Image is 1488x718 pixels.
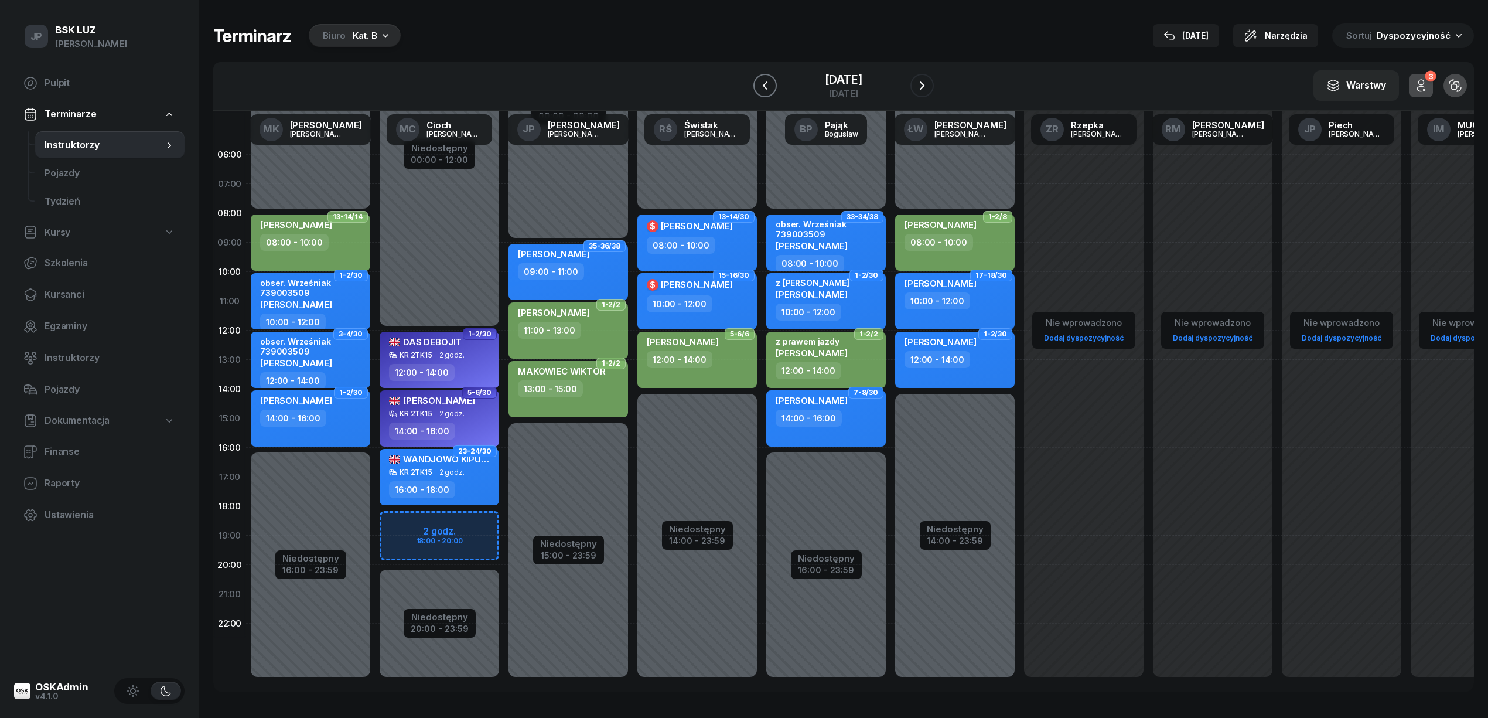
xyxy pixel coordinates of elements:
a: Kursy [14,219,185,246]
div: 14:00 - 16:00 [389,423,455,440]
span: [PERSON_NAME] [260,299,332,310]
span: 13-14/30 [718,216,749,218]
span: Tydzień [45,194,175,209]
span: 1-2/30 [468,333,492,335]
button: BiuroKat. B [305,24,401,47]
button: Nie wprowadzonoDodaj dyspozycyjność [1297,313,1386,348]
div: OSKAdmin [35,682,88,692]
a: ŁW[PERSON_NAME][PERSON_NAME] [895,114,1016,145]
div: Niedostępny [798,554,855,563]
span: Pulpit [45,76,175,91]
div: [PERSON_NAME] [934,130,991,138]
div: 16:00 - 18:00 [389,481,455,498]
span: 1-2/30 [855,274,878,277]
span: 2 godz. [439,410,465,418]
div: 20:00 [213,550,246,580]
div: 12:00 - 14:00 [260,372,326,389]
div: Warstwy [1326,78,1386,93]
div: 11:00 - 13:00 [518,322,581,339]
button: Niedostępny20:00 - 23:59 [411,610,469,636]
div: [PERSON_NAME] [684,130,740,138]
span: 23-24/30 [458,450,492,452]
a: RŚŚwistak[PERSON_NAME] [644,114,750,145]
span: 13-14/14 [333,216,363,218]
span: JP [30,32,43,42]
div: 15:00 [213,404,246,433]
span: 1-2/2 [602,362,620,365]
a: JPPiech[PERSON_NAME] [1289,114,1394,145]
div: [PERSON_NAME] [55,36,127,52]
div: Niedostępny [669,525,726,533]
span: 2 godz. [439,351,465,359]
div: 16:00 - 23:59 [798,563,855,575]
span: 35-36/38 [589,245,620,247]
span: Ustawienia [45,508,175,523]
div: Nie wprowadzono [1168,315,1257,331]
span: WANDJOWO KIPULU [389,454,493,465]
div: 13:00 - 15:00 [518,380,583,397]
div: 13:00 [213,345,246,375]
span: DAS DEBOJIT [389,336,462,348]
span: 33-34/38 [847,216,878,218]
div: v4.1.0 [35,692,88,700]
div: 07:00 [213,169,246,199]
div: 18:00 [213,492,246,521]
span: 1-2/30 [339,392,363,394]
span: 1-2/30 [984,333,1007,335]
div: 10:00 - 12:00 [776,304,841,321]
a: Raporty [14,469,185,498]
div: 14:00 - 23:59 [927,533,984,546]
button: 3 [1409,74,1433,97]
a: Ustawienia [14,501,185,529]
div: Piech [1329,121,1385,130]
span: Szkolenia [45,256,175,271]
div: [DATE] [1163,29,1209,43]
div: Biuro [323,29,346,43]
span: Finanse [45,444,175,460]
div: 08:00 - 10:00 [647,237,715,254]
div: Niedostępny [927,525,984,533]
div: 10:00 - 12:00 [260,314,326,331]
span: [PERSON_NAME] [776,240,848,251]
div: 14:00 [213,375,246,404]
div: z prawem jazdy [776,336,848,346]
button: Narzędzia [1233,24,1318,47]
span: Raporty [45,476,175,491]
span: Dyspozycyjność [1377,30,1451,41]
a: Instruktorzy [35,131,185,159]
div: [PERSON_NAME] [548,130,604,138]
span: [PERSON_NAME] [661,220,733,232]
span: [PERSON_NAME] [647,336,719,348]
button: Niedostępny16:00 - 23:59 [798,552,855,577]
button: Niedostępny14:00 - 23:59 [927,522,984,548]
span: 2 godz. [439,468,465,477]
div: 00:00 - 12:00 [411,152,468,165]
span: Pojazdy [45,382,175,397]
span: [PERSON_NAME] [776,395,848,406]
span: 17-18/30 [975,274,1007,277]
div: 12:00 - 14:00 [647,351,712,368]
div: 10:00 [213,257,246,287]
div: Świstak [684,121,740,130]
a: MK[PERSON_NAME][PERSON_NAME] [250,114,371,145]
span: [PERSON_NAME] [905,219,977,230]
button: Niedostępny00:00 - 12:00 [411,141,468,167]
div: [PERSON_NAME] [1329,130,1385,138]
div: [DATE] [825,89,862,98]
div: [PERSON_NAME] [934,121,1006,130]
span: Narzędzia [1265,29,1308,43]
div: 12:00 - 14:00 [776,362,841,379]
a: RM[PERSON_NAME][PERSON_NAME] [1152,114,1274,145]
div: 15:00 - 23:59 [540,548,597,560]
div: BSK LUZ [55,25,127,35]
span: Egzaminy [45,319,175,334]
div: Niedostępny [540,539,597,548]
span: [PERSON_NAME] [905,336,977,348]
span: 3-4/30 [339,333,363,335]
div: Nie wprowadzono [1297,315,1386,331]
span: [PERSON_NAME] [389,395,475,406]
div: [PERSON_NAME] [1071,130,1127,138]
span: [PERSON_NAME] [260,358,332,369]
span: JP [1304,124,1316,134]
button: Niedostępny15:00 - 23:59 [540,537,597,563]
